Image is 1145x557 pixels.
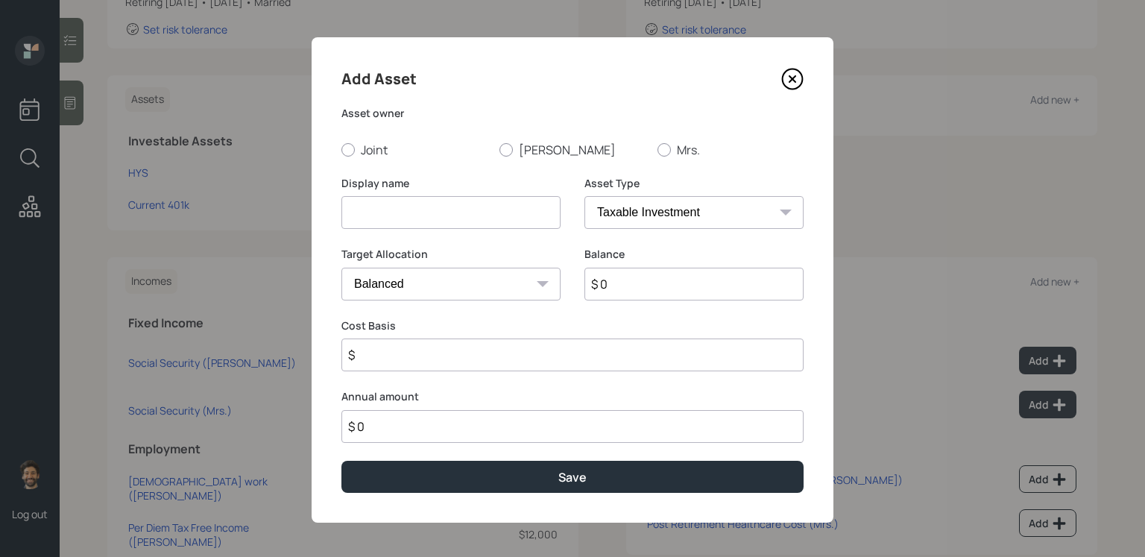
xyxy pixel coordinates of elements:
div: Save [558,469,587,485]
label: Asset Type [584,176,804,191]
label: Annual amount [341,389,804,404]
label: Mrs. [657,142,804,158]
label: Asset owner [341,106,804,121]
button: Save [341,461,804,493]
label: Cost Basis [341,318,804,333]
label: [PERSON_NAME] [499,142,646,158]
h4: Add Asset [341,67,417,91]
label: Balance [584,247,804,262]
label: Joint [341,142,488,158]
label: Target Allocation [341,247,561,262]
label: Display name [341,176,561,191]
